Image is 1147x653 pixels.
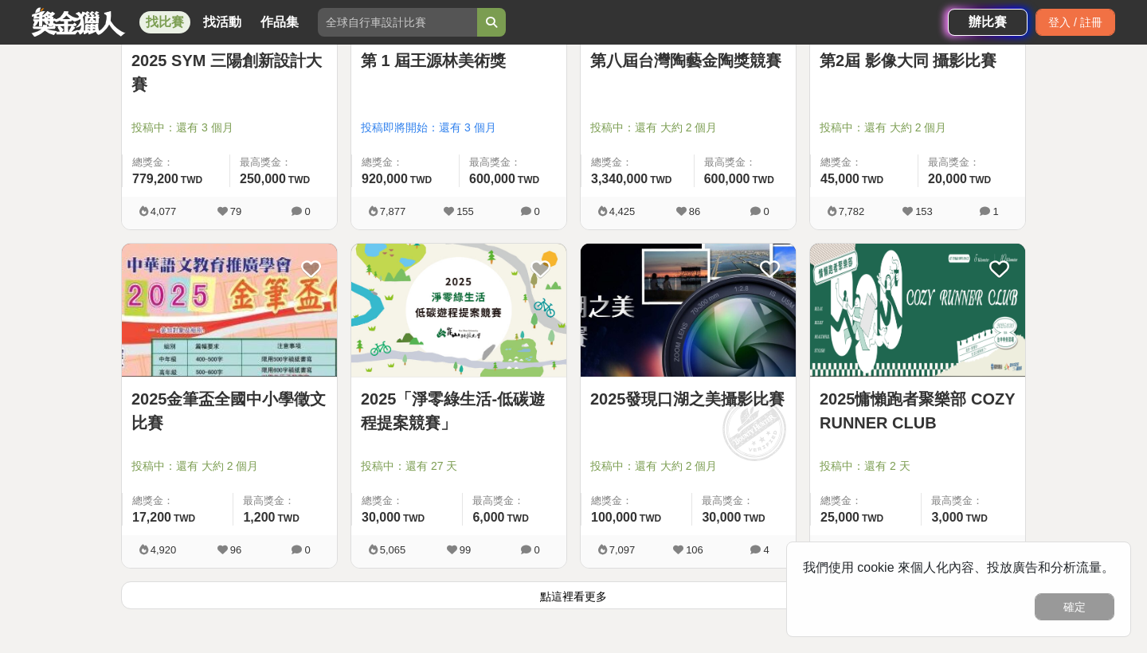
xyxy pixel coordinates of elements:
[278,513,299,524] span: TWD
[590,119,786,136] span: 投稿中：還有 大約 2 個月
[753,174,774,186] span: TWD
[609,205,636,217] span: 4,425
[361,387,557,435] a: 2025「淨零綠生活-低碳遊程提案競賽」
[820,172,859,186] span: 45,000
[181,174,202,186] span: TWD
[591,510,637,524] span: 100,000
[304,544,310,556] span: 0
[240,172,286,186] span: 250,000
[362,493,452,509] span: 總獎金：
[609,544,636,556] span: 7,097
[966,513,988,524] span: TWD
[820,387,1016,435] a: 2025慵懶跑者聚樂部 COZY RUNNER CLUB
[472,510,504,524] span: 6,000
[820,458,1016,475] span: 投稿中：還有 2 天
[122,244,337,377] img: Cover Image
[992,205,998,217] span: 1
[469,154,557,170] span: 最高獎金：
[650,174,671,186] span: TWD
[469,172,515,186] span: 600,000
[380,544,406,556] span: 5,065
[931,493,1016,509] span: 最高獎金：
[131,458,327,475] span: 投稿中：還有 大約 2 個月
[1035,593,1114,620] button: 確定
[820,49,1016,72] a: 第2屆 影像大同 攝影比賽
[288,174,310,186] span: TWD
[820,510,859,524] span: 25,000
[862,174,883,186] span: TWD
[410,174,432,186] span: TWD
[590,458,786,475] span: 投稿中：還有 大約 2 個月
[704,154,786,170] span: 最高獎金：
[139,11,190,33] a: 找比賽
[689,205,700,217] span: 86
[803,561,1114,574] span: 我們使用 cookie 來個人化內容、投放廣告和分析流量。
[362,172,408,186] span: 920,000
[380,205,406,217] span: 7,877
[591,493,682,509] span: 總獎金：
[230,205,241,217] span: 79
[240,154,327,170] span: 最高獎金：
[122,244,337,377] a: Cover Image
[743,513,765,524] span: TWD
[460,544,471,556] span: 99
[362,510,401,524] span: 30,000
[132,510,171,524] span: 17,200
[132,493,223,509] span: 總獎金：
[810,244,1025,377] img: Cover Image
[151,544,177,556] span: 4,920
[763,205,769,217] span: 0
[581,244,796,377] img: Cover Image
[928,154,1016,170] span: 最高獎金：
[243,510,275,524] span: 1,200
[174,513,195,524] span: TWD
[820,154,908,170] span: 總獎金：
[243,493,327,509] span: 最高獎金：
[456,205,474,217] span: 155
[304,205,310,217] span: 0
[361,49,557,72] a: 第 1 屆王源林美術獎
[351,244,566,377] a: Cover Image
[581,244,796,377] a: Cover Image
[969,174,991,186] span: TWD
[361,458,557,475] span: 投稿中：還有 27 天
[862,513,883,524] span: TWD
[702,510,741,524] span: 30,000
[1035,9,1115,36] div: 登入 / 註冊
[686,544,703,556] span: 106
[704,172,750,186] span: 600,000
[591,154,684,170] span: 總獎金：
[820,493,911,509] span: 總獎金：
[151,205,177,217] span: 4,077
[507,513,529,524] span: TWD
[534,205,539,217] span: 0
[197,11,248,33] a: 找活動
[132,154,220,170] span: 總獎金：
[931,510,963,524] span: 3,000
[810,244,1025,377] a: Cover Image
[534,544,539,556] span: 0
[948,9,1028,36] a: 辦比賽
[131,387,327,435] a: 2025金筆盃全國中小學徵文比賽
[361,119,557,136] span: 投稿即將開始：還有 3 個月
[230,544,241,556] span: 96
[121,581,1026,609] button: 點這裡看更多
[839,205,865,217] span: 7,782
[131,49,327,96] a: 2025 SYM 三陽創新設計大賽
[820,119,1016,136] span: 投稿中：還有 大約 2 個月
[702,493,786,509] span: 最高獎金：
[763,544,769,556] span: 4
[518,174,539,186] span: TWD
[362,154,449,170] span: 總獎金：
[472,493,557,509] span: 最高獎金：
[132,172,178,186] span: 779,200
[318,8,477,37] input: 全球自行車設計比賽
[131,119,327,136] span: 投稿中：還有 3 個月
[928,172,967,186] span: 20,000
[590,49,786,72] a: 第八屆台灣陶藝金陶獎競賽
[915,205,933,217] span: 153
[403,513,425,524] span: TWD
[591,172,648,186] span: 3,340,000
[590,387,786,411] a: 2025發現口湖之美攝影比賽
